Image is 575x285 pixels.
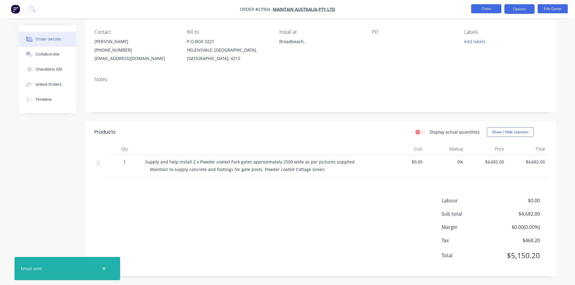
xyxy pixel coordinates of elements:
[240,6,273,12] span: Order #27904 -
[94,46,177,54] div: [PHONE_NUMBER]
[94,29,177,35] div: Contact
[538,4,568,13] button: Edit Quote
[495,210,540,217] span: $4,682.00
[19,77,76,92] button: Linked Orders
[279,37,362,57] div: Broadbeach,
[36,52,59,57] div: Collaborate
[487,127,534,137] button: Show / Hide columns
[504,4,535,14] button: Options
[468,159,504,165] span: $4,682.00
[495,223,540,231] span: $0.00 ( 0.00 %)
[21,265,42,272] div: Email sent
[279,37,362,46] div: Broadbeach,
[145,159,355,165] span: Supply and help install 2 x Powder coated Park gates approximately 2500 wide as per pictures supp...
[425,143,466,155] div: Markup
[442,223,495,231] span: Margin
[94,37,177,63] div: [PERSON_NAME][PHONE_NUMBER][EMAIL_ADDRESS][DOMAIN_NAME]
[94,77,547,82] div: Notes
[495,250,540,261] span: $5,150.20
[430,129,480,135] label: Display actual quantities
[94,37,177,46] div: [PERSON_NAME]
[19,62,76,77] button: Checklists 0/0
[94,54,177,63] div: [EMAIL_ADDRESS][DOMAIN_NAME]
[509,159,545,165] span: $4,682.00
[19,47,76,62] button: Collaborate
[36,82,62,87] div: Linked Orders
[506,143,547,155] div: Total
[279,29,362,35] div: Install at
[11,5,20,14] img: Factory
[123,159,126,165] span: 1
[471,4,501,13] button: Close
[372,29,455,35] div: PO
[384,143,425,155] div: Cost
[36,36,61,42] div: Order details
[442,210,495,217] span: Sub total
[187,37,270,46] div: P O BOX 3221
[36,67,62,72] div: Checklists 0/0
[464,29,547,35] div: Labels
[187,46,270,63] div: HELENSVALE, [GEOGRAPHIC_DATA], [GEOGRAPHIC_DATA], 4212
[387,159,423,165] span: $0.00
[36,97,52,102] div: Timeline
[19,32,76,47] button: Order details
[94,128,116,136] div: Products
[442,237,495,244] span: Tax
[466,143,506,155] div: Price
[273,6,335,12] a: MAINTAIN AUSTRALIA PTY LTD
[442,197,495,204] span: Labour
[187,29,270,35] div: Bill to
[107,143,143,155] div: Qty
[19,92,76,107] button: Timeline
[150,166,325,172] span: Maintain to supply concrete and footings for gate posts. Powder coated Cottage Green
[442,252,495,259] span: Total
[187,37,270,63] div: P O BOX 3221HELENSVALE, [GEOGRAPHIC_DATA], [GEOGRAPHIC_DATA], 4212
[427,159,463,165] span: 0%
[461,37,489,46] button: Add labels
[495,237,540,244] span: $468.20
[495,197,540,204] span: $0.00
